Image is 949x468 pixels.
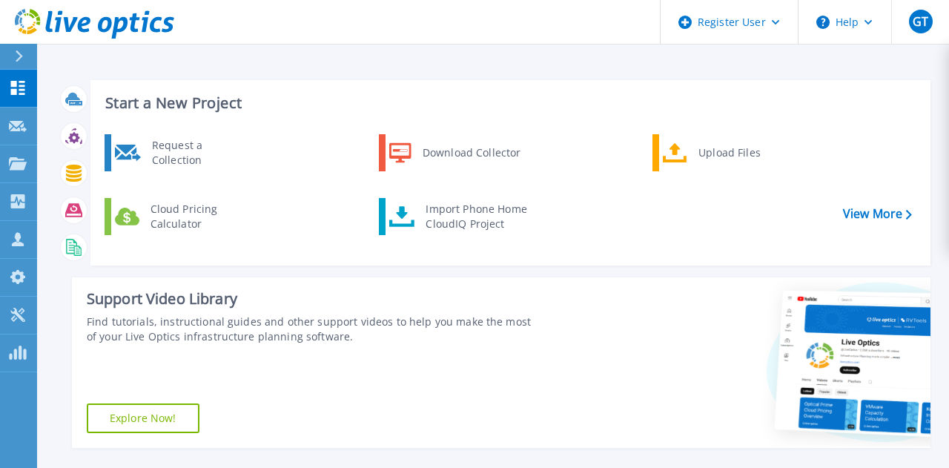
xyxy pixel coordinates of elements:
[87,314,533,344] div: Find tutorials, instructional guides and other support videos to help you make the most of your L...
[87,289,533,309] div: Support Video Library
[105,95,911,111] h3: Start a New Project
[105,198,257,235] a: Cloud Pricing Calculator
[87,403,199,433] a: Explore Now!
[418,202,534,231] div: Import Phone Home CloudIQ Project
[145,138,253,168] div: Request a Collection
[652,134,804,171] a: Upload Files
[379,134,531,171] a: Download Collector
[691,138,801,168] div: Upload Files
[105,134,257,171] a: Request a Collection
[415,138,527,168] div: Download Collector
[143,202,253,231] div: Cloud Pricing Calculator
[913,16,928,27] span: GT
[843,207,912,221] a: View More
